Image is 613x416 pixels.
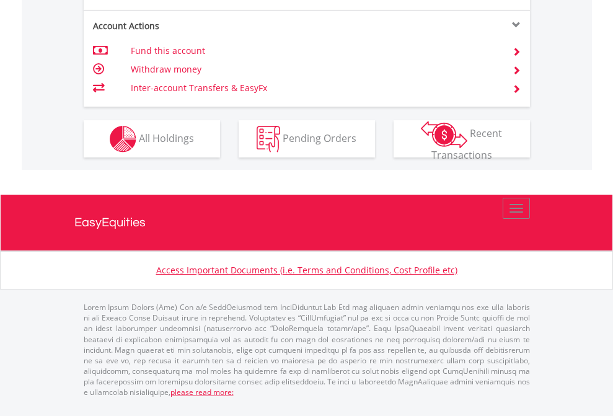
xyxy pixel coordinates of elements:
[131,79,497,97] td: Inter-account Transfers & EasyFx
[110,126,136,153] img: holdings-wht.png
[84,20,307,32] div: Account Actions
[170,387,234,397] a: please read more:
[84,120,220,157] button: All Holdings
[84,302,530,397] p: Lorem Ipsum Dolors (Ame) Con a/e SeddOeiusmod tem InciDiduntut Lab Etd mag aliquaen admin veniamq...
[74,195,539,250] a: EasyEquities
[257,126,280,153] img: pending_instructions-wht.png
[131,42,497,60] td: Fund this account
[421,121,467,148] img: transactions-zar-wht.png
[131,60,497,79] td: Withdraw money
[156,264,457,276] a: Access Important Documents (i.e. Terms and Conditions, Cost Profile etc)
[394,120,530,157] button: Recent Transactions
[139,131,194,144] span: All Holdings
[239,120,375,157] button: Pending Orders
[283,131,356,144] span: Pending Orders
